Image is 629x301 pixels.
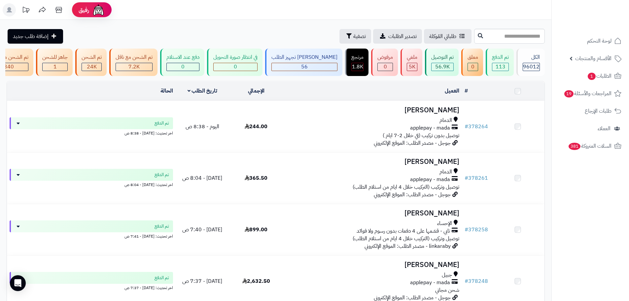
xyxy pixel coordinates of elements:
[460,49,484,76] a: معلق 0
[206,49,264,76] a: في انتظار صورة التحويل 0
[353,235,459,243] span: توصيل وتركيب (التركيب خلال 4 ايام من استلام الطلب)
[245,123,267,131] span: 244.00
[286,158,459,166] h3: [PERSON_NAME]
[351,54,364,61] div: مرتجع
[407,63,417,71] div: 4992
[182,174,222,182] span: [DATE] - 8:04 ص
[155,171,169,178] span: تم الدفع
[35,49,74,76] a: جاهز للشحن 1
[442,271,452,279] span: جبيل
[465,226,468,234] span: #
[445,87,459,95] a: العميل
[264,49,344,76] a: [PERSON_NAME] تجهيز الطلب 56
[523,63,540,71] span: 96012
[159,49,206,76] a: دفع عند الاستلام 0
[108,49,159,76] a: تم الشحن مع ناقل 7.2K
[10,232,173,239] div: اخر تحديث: [DATE] - 7:41 ص
[4,63,14,71] span: 340
[181,63,185,71] span: 0
[160,87,173,95] a: الحالة
[465,174,468,182] span: #
[439,117,452,124] span: الدمام
[167,63,199,71] div: 0
[353,183,459,191] span: توصيل وتركيب (التركيب خلال 4 ايام من استلام الطلب)
[374,191,451,199] span: جوجل - مصدر الطلب: الموقع الإلكتروني
[116,54,153,61] div: تم الشحن مع ناقل
[556,86,625,101] a: المراجعات والأسئلة19
[424,29,472,44] a: طلباتي المُوكلة
[43,63,67,71] div: 1
[365,242,451,250] span: linkaraby - مصدر الطلب: الموقع الإلكتروني
[166,54,199,61] div: دفع عند الاستلام
[556,103,625,119] a: طلبات الإرجاع
[432,63,453,71] div: 56900
[82,54,102,61] div: تم الشحن
[465,277,488,285] a: #378248
[492,63,508,71] div: 113
[92,3,105,17] img: ai-face.png
[564,90,574,97] span: 19
[568,141,612,151] span: السلات المتروكة
[465,226,488,234] a: #378258
[248,87,264,95] a: الإجمالي
[439,168,452,176] span: الدمام
[556,68,625,84] a: الطلبات1
[286,261,459,269] h3: [PERSON_NAME]
[465,123,488,131] a: #378264
[82,63,101,71] div: 24032
[471,63,474,71] span: 0
[424,49,460,76] a: تم التوصيل 56.9K
[213,54,258,61] div: في انتظار صورة التحويل
[74,49,108,76] a: تم الشحن 24K
[286,106,459,114] h3: [PERSON_NAME]
[272,63,337,71] div: 56
[556,121,625,136] a: العملاء
[496,63,506,71] span: 113
[465,87,468,95] a: #
[564,89,612,98] span: المراجعات والأسئلة
[409,63,415,71] span: 5K
[301,63,308,71] span: 56
[410,176,450,183] span: applepay - mada
[587,36,612,46] span: لوحة التحكم
[155,275,169,281] span: تم الدفع
[352,63,363,71] div: 1831
[429,32,456,40] span: طلباتي المُوكلة
[374,139,451,147] span: جوجل - مصدر الطلب: الموقع الإلكتروني
[399,49,424,76] a: ملغي 5K
[556,138,625,154] a: السلات المتروكة381
[523,54,540,61] div: الكل
[484,49,515,76] a: تم الدفع 113
[245,226,267,234] span: 899.00
[13,32,49,40] span: إضافة طلب جديد
[388,32,417,40] span: تصدير الطلبات
[357,227,450,235] span: تابي - قسّمها على 4 دفعات بدون رسوم ولا فوائد
[234,63,237,71] span: 0
[155,223,169,230] span: تم الدفع
[378,63,393,71] div: 0
[588,73,596,80] span: 1
[188,87,218,95] a: تاريخ الطلب
[353,32,366,40] span: تصفية
[116,63,152,71] div: 7222
[245,174,267,182] span: 365.50
[585,106,612,116] span: طلبات الإرجاع
[339,29,371,44] button: تصفية
[569,143,580,150] span: 381
[435,63,450,71] span: 56.9K
[10,284,173,291] div: اخر تحديث: [DATE] - 7:37 ص
[515,49,546,76] a: الكل96012
[182,226,222,234] span: [DATE] - 7:40 ص
[10,129,173,136] div: اخر تحديث: [DATE] - 8:38 ص
[468,54,478,61] div: معلق
[286,209,459,217] h3: [PERSON_NAME]
[87,63,97,71] span: 24K
[79,6,89,14] span: رفيق
[468,63,478,71] div: 0
[575,54,612,63] span: الأقسام والمنتجات
[271,54,337,61] div: [PERSON_NAME] تجهيز الطلب
[8,29,63,44] a: إضافة طلب جديد
[10,181,173,188] div: اخر تحديث: [DATE] - 8:04 ص
[410,124,450,132] span: applepay - mada
[377,54,393,61] div: مرفوض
